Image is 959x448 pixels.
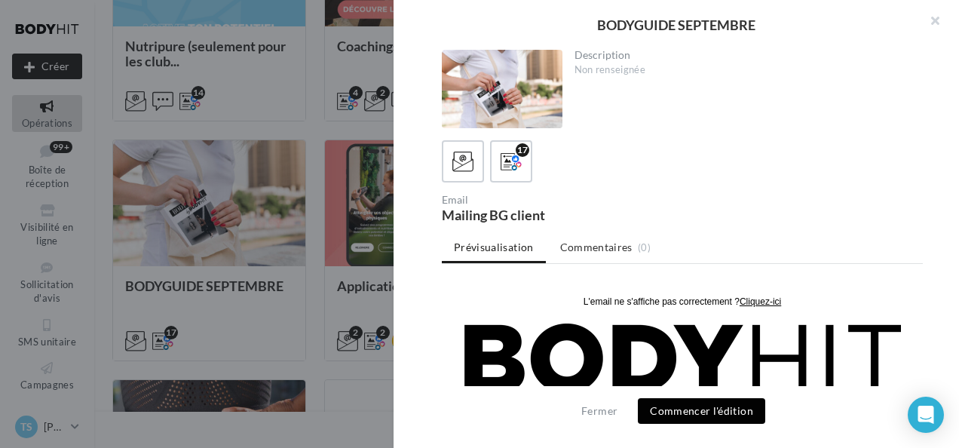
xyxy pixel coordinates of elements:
button: Fermer [575,402,624,420]
div: 17 [516,143,529,157]
button: Commencer l'édition [638,398,765,424]
div: Mailing BG client [442,208,676,222]
div: Open Intercom Messenger [908,397,944,433]
div: Description [574,50,912,60]
div: BODYGUIDE SEPTEMBRE [418,18,935,32]
span: Commentaires [560,240,633,255]
img: Logo_Body_Hit_Seul_BLACK.png [22,35,459,106]
div: Non renseignée [574,63,912,77]
div: Email [442,195,676,205]
a: Cliquez-ici [298,8,339,19]
span: (0) [638,241,651,253]
span: L'email ne s'affiche pas correctement ? [142,8,298,19]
